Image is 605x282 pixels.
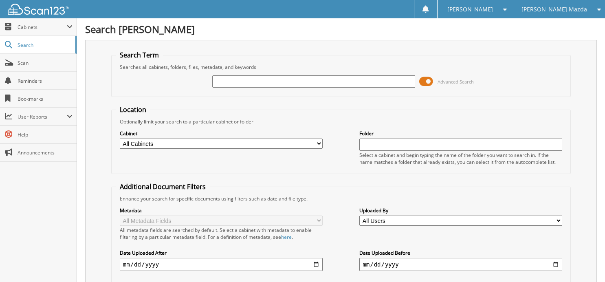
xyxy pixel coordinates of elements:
[18,59,73,66] span: Scan
[359,130,562,137] label: Folder
[18,131,73,138] span: Help
[18,149,73,156] span: Announcements
[116,51,163,59] legend: Search Term
[438,79,474,85] span: Advanced Search
[281,234,292,240] a: here
[116,64,566,70] div: Searches all cabinets, folders, files, metadata, and keywords
[447,7,493,12] span: [PERSON_NAME]
[359,152,562,165] div: Select a cabinet and begin typing the name of the folder you want to search in. If the name match...
[120,207,323,214] label: Metadata
[85,22,597,36] h1: Search [PERSON_NAME]
[120,258,323,271] input: start
[359,249,562,256] label: Date Uploaded Before
[116,182,210,191] legend: Additional Document Filters
[120,130,323,137] label: Cabinet
[359,207,562,214] label: Uploaded By
[18,42,71,48] span: Search
[18,24,67,31] span: Cabinets
[18,77,73,84] span: Reminders
[116,118,566,125] div: Optionally limit your search to a particular cabinet or folder
[116,105,150,114] legend: Location
[120,249,323,256] label: Date Uploaded After
[8,4,69,15] img: scan123-logo-white.svg
[120,227,323,240] div: All metadata fields are searched by default. Select a cabinet with metadata to enable filtering b...
[521,7,587,12] span: [PERSON_NAME] Mazda
[18,113,67,120] span: User Reports
[116,195,566,202] div: Enhance your search for specific documents using filters such as date and file type.
[359,258,562,271] input: end
[18,95,73,102] span: Bookmarks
